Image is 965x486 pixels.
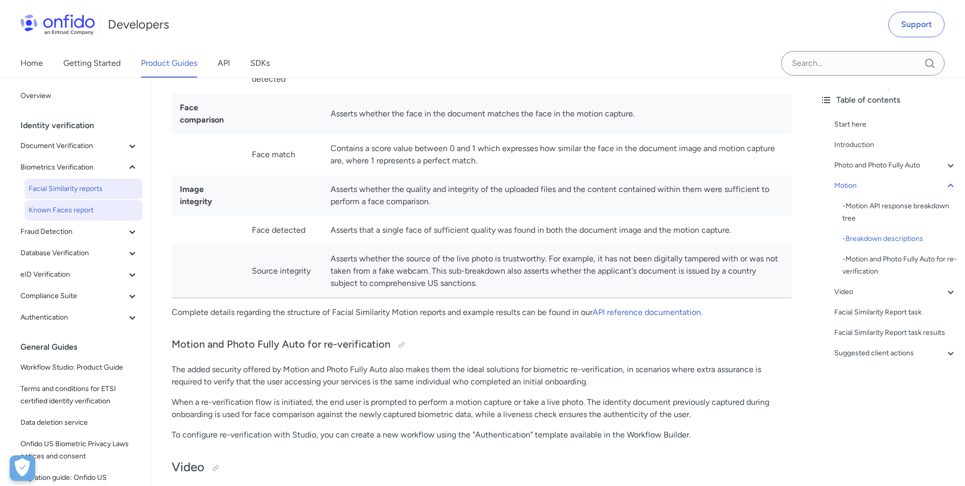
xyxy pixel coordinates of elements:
a: Getting Started [63,49,121,78]
button: Database Verification [16,243,143,263]
div: - Breakdown descriptions [842,233,957,245]
p: To configure re-verification with Studio, you can create a new workflow using the "Authentication... [172,429,791,441]
a: Facial Similarity Report task [834,306,957,319]
button: eID Verification [16,264,143,285]
a: Video [834,286,957,298]
a: -Motion API response breakdown tree [842,200,957,225]
a: -Motion and Photo Fully Auto for re-verification [842,253,957,278]
button: Fraud Detection [16,222,143,242]
td: Asserts whether the source of the live photo is trustworthy. For example, it has not been digital... [322,245,791,298]
a: Product Guides [141,49,197,78]
strong: Face comparison [180,103,224,125]
span: Fraud Detection [20,226,126,238]
button: Authentication [16,307,143,328]
td: Asserts whether the quality and integrity of the uploaded files and the content contained within ... [322,175,791,216]
span: Overview [20,90,138,102]
p: Complete details regarding the structure of Facial Similarity Motion reports and example results ... [172,306,791,319]
button: Open Preferences [10,455,35,481]
span: Terms and conditions for ETSI certified identity verification [20,383,138,407]
td: Face detected [244,216,322,245]
a: Introduction [834,139,957,151]
a: Suggested client actions [834,347,957,359]
h1: Developers [108,16,169,33]
a: Workflow Studio: Product Guide [16,357,143,378]
a: Start here [834,118,957,131]
td: Face match [244,134,322,175]
p: The added security offered by Motion and Photo Fully Auto also makes them the ideal solutions for... [172,363,791,388]
div: - Motion and Photo Fully Auto for re-verification [842,253,957,278]
a: Support [888,12,945,37]
a: Motion [834,180,957,192]
div: Cookie Preferences [10,455,35,481]
span: Data deletion service [20,417,138,429]
span: eID Verification [20,269,126,281]
input: Onfido search input field [781,51,945,76]
a: Overview [16,86,143,106]
a: Facial Similarity Report task results [834,327,957,339]
a: Onfido US Biometric Privacy Laws notices and consent [16,434,143,467]
td: Contains a score value between 0 and 1 which expresses how similar the face in the document image... [322,134,791,175]
strong: Image integrity [180,184,212,206]
h2: Video [172,459,791,476]
span: Biometrics Verification [20,161,126,174]
a: Terms and conditions for ETSI certified identity verification [16,379,143,411]
div: - Motion API response breakdown tree [842,200,957,225]
h3: Motion and Photo Fully Auto for re-verification [172,337,791,353]
a: SDKs [250,49,270,78]
a: -Breakdown descriptions [842,233,957,245]
a: Photo and Photo Fully Auto [834,159,957,172]
span: Workflow Studio: Product Guide [20,361,138,374]
span: Known Faces report [29,204,138,216]
span: Document Verification [20,140,126,152]
a: API [218,49,230,78]
button: Document Verification [16,136,143,156]
a: Data deletion service [16,412,143,433]
button: Compliance Suite [16,286,143,306]
button: Biometrics Verification [16,157,143,178]
a: Home [20,49,43,78]
td: Asserts that a single face of sufficient quality was found in both the document image and the mot... [322,216,791,245]
span: Authentication [20,311,126,324]
div: General Guides [20,337,147,357]
div: Table of contents [820,94,957,106]
span: Onfido US Biometric Privacy Laws notices and consent [20,438,138,463]
span: Facial Similarity reports [29,183,138,195]
div: Identity verification [20,115,147,136]
img: Onfido Logo [20,14,95,35]
a: Known Faces report [25,200,143,221]
a: API reference documentation [593,307,701,317]
p: When a re-verification flow is initiated, the end user is prompted to perform a motion capture or... [172,396,791,421]
td: Asserts whether the face in the document matches the face in the motion capture. [322,93,791,134]
td: Source integrity [244,245,322,298]
span: Compliance Suite [20,290,126,302]
a: Facial Similarity reports [25,179,143,199]
span: Database Verification [20,247,126,259]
